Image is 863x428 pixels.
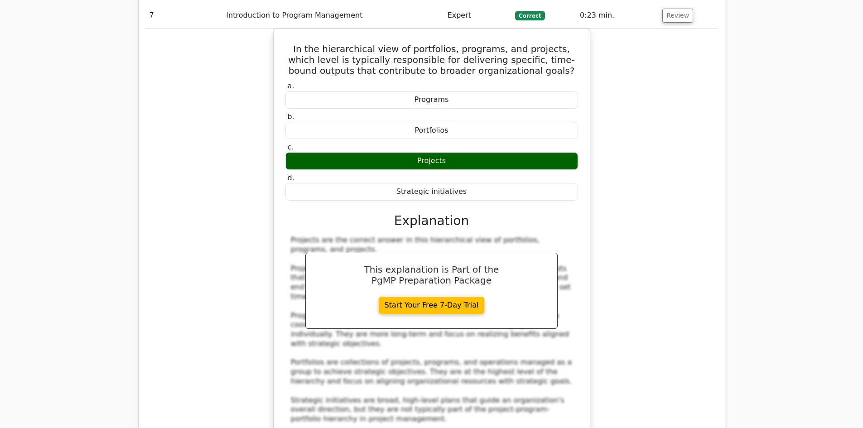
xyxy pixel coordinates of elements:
span: a. [288,82,294,90]
td: Expert [444,3,511,29]
div: Projects are the correct answer in this hierarchical view of portfolios, programs, and projects. ... [291,236,573,424]
div: Projects [285,152,578,170]
td: 7 [146,3,223,29]
td: 0:23 min. [576,3,659,29]
span: Correct [515,11,545,20]
div: Portfolios [285,122,578,139]
a: Start Your Free 7-Day Trial [379,297,485,314]
div: Strategic initiatives [285,183,578,201]
span: c. [288,143,294,151]
div: Programs [285,91,578,109]
button: Review [662,9,693,23]
span: d. [288,173,294,182]
span: b. [288,112,294,121]
h5: In the hierarchical view of portfolios, programs, and projects, which level is typically responsi... [284,43,579,76]
h3: Explanation [291,213,573,229]
td: Introduction to Program Management [222,3,444,29]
